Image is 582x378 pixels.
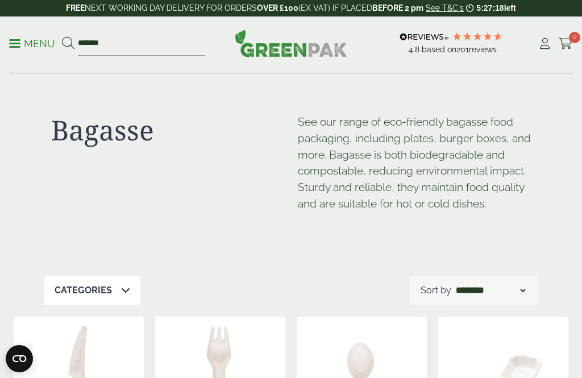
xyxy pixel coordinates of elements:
[409,45,422,54] span: 4.8
[9,37,55,51] p: Menu
[559,38,573,49] i: Cart
[476,3,504,13] span: 5:27:18
[9,37,55,48] a: Menu
[469,45,497,54] span: reviews
[426,3,464,13] a: See T&C's
[372,3,423,13] strong: BEFORE 2 pm
[569,32,580,43] span: 0
[235,30,347,57] img: GreenPak Supplies
[456,45,469,54] span: 201
[66,3,85,13] strong: FREE
[400,33,449,41] img: REVIEWS.io
[454,284,527,297] select: Shop order
[538,38,552,49] i: My Account
[452,31,503,41] div: 4.79 Stars
[298,114,531,212] p: See our range of eco-friendly bagasse food packaging, including plates, burger boxes, and more. B...
[257,3,298,13] strong: OVER £100
[504,3,516,13] span: left
[51,114,284,147] h1: Bagasse
[421,284,451,297] p: Sort by
[422,45,456,54] span: Based on
[559,35,573,52] a: 0
[55,284,112,297] p: Categories
[6,345,33,372] button: Open CMP widget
